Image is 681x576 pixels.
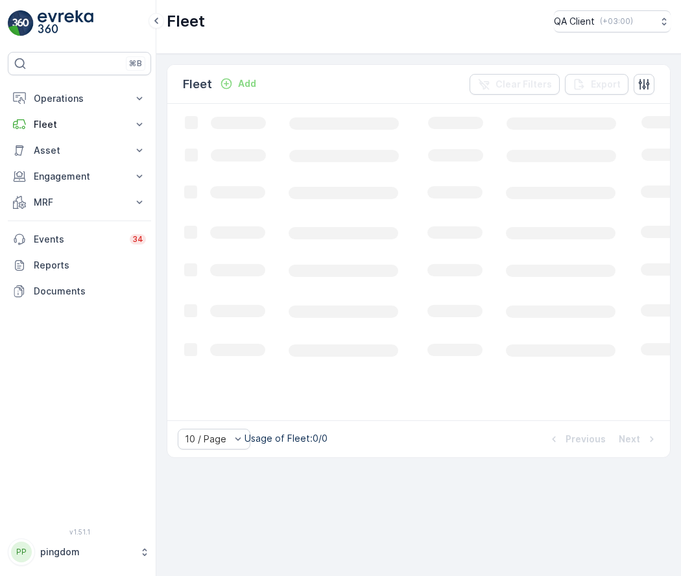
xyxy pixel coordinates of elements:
[167,11,205,32] p: Fleet
[34,92,125,105] p: Operations
[183,75,212,93] p: Fleet
[600,16,633,27] p: ( +03:00 )
[546,431,607,447] button: Previous
[40,546,133,558] p: pingdom
[8,10,34,36] img: logo
[34,144,125,157] p: Asset
[8,163,151,189] button: Engagement
[554,10,671,32] button: QA Client(+03:00)
[34,233,122,246] p: Events
[8,112,151,138] button: Fleet
[129,58,142,69] p: ⌘B
[8,138,151,163] button: Asset
[8,252,151,278] a: Reports
[38,10,93,36] img: logo_light-DOdMpM7g.png
[34,285,146,298] p: Documents
[565,74,628,95] button: Export
[238,77,256,90] p: Add
[34,259,146,272] p: Reports
[8,538,151,566] button: PPpingdom
[8,278,151,304] a: Documents
[34,118,125,131] p: Fleet
[34,196,125,209] p: MRF
[8,528,151,536] span: v 1.51.1
[470,74,560,95] button: Clear Filters
[34,170,125,183] p: Engagement
[8,226,151,252] a: Events34
[566,433,606,446] p: Previous
[245,432,328,445] p: Usage of Fleet : 0/0
[8,189,151,215] button: MRF
[619,433,640,446] p: Next
[617,431,660,447] button: Next
[132,234,143,245] p: 34
[554,15,595,28] p: QA Client
[496,78,552,91] p: Clear Filters
[11,542,32,562] div: PP
[8,86,151,112] button: Operations
[215,76,261,91] button: Add
[591,78,621,91] p: Export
